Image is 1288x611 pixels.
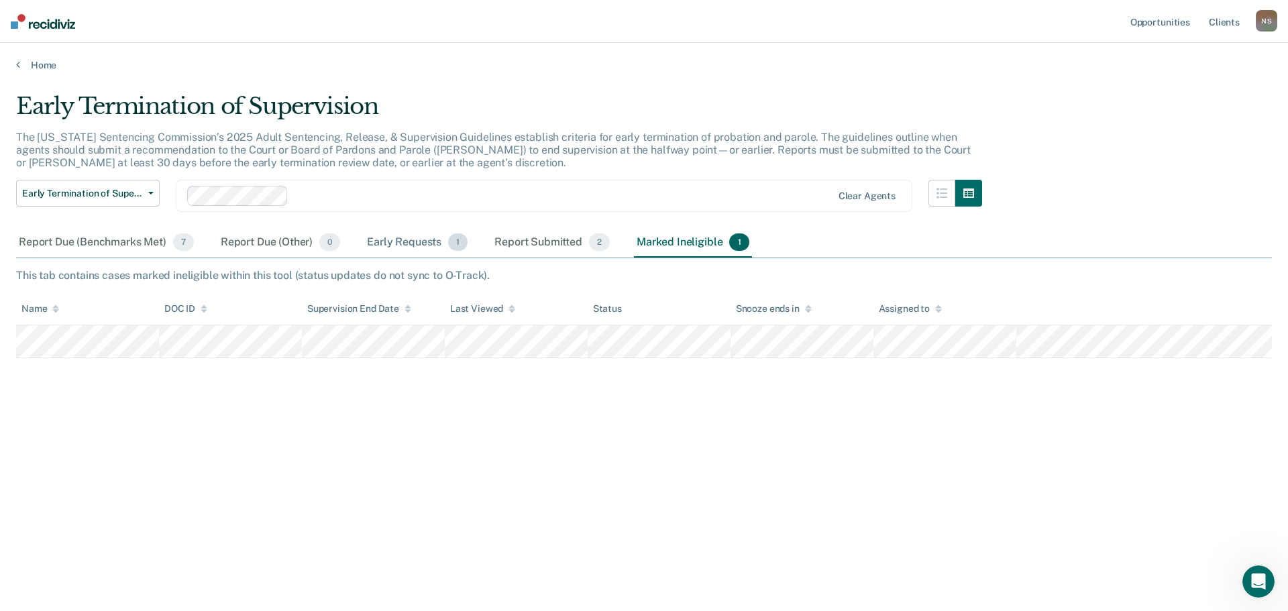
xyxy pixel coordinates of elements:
[218,228,343,258] div: Report Due (Other)0
[593,303,622,315] div: Status
[16,269,1272,282] div: This tab contains cases marked ineligible within this tool (status updates do not sync to O-Track).
[634,228,752,258] div: Marked Ineligible1
[736,303,812,315] div: Snooze ends in
[450,303,515,315] div: Last Viewed
[492,228,612,258] div: Report Submitted2
[589,233,610,251] span: 2
[11,14,75,29] img: Recidiviz
[1256,10,1277,32] button: NS
[22,188,143,199] span: Early Termination of Supervision
[16,131,971,169] p: The [US_STATE] Sentencing Commission’s 2025 Adult Sentencing, Release, & Supervision Guidelines e...
[16,93,982,131] div: Early Termination of Supervision
[16,228,197,258] div: Report Due (Benchmarks Met)7
[364,228,470,258] div: Early Requests1
[729,233,749,251] span: 1
[839,190,896,202] div: Clear agents
[173,233,194,251] span: 7
[879,303,942,315] div: Assigned to
[16,180,160,207] button: Early Termination of Supervision
[307,303,411,315] div: Supervision End Date
[448,233,468,251] span: 1
[164,303,207,315] div: DOC ID
[319,233,340,251] span: 0
[21,303,59,315] div: Name
[1256,10,1277,32] div: N S
[1242,565,1275,598] iframe: Intercom live chat
[16,59,1272,71] a: Home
